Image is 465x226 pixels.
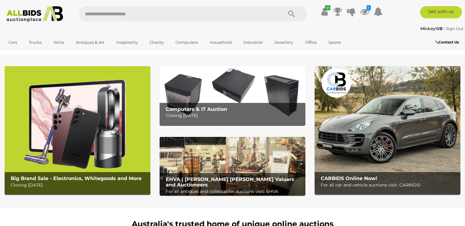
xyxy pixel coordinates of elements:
[420,26,444,31] a: Mickey12
[166,112,302,119] p: Closing [DATE]
[146,37,168,47] a: Charity
[276,6,307,21] button: Search
[321,175,377,181] b: CARBIDS Online Now!
[367,5,371,10] i: 1
[160,66,305,125] img: Computers & IT Auction
[315,66,460,194] a: CARBIDS Online Now! CARBIDS Online Now! For all car and vehicle auctions visit: CARBIDS!
[3,6,66,22] img: Allbids.com.au
[160,66,305,125] a: Computers & IT Auction Computers & IT Auction Closing [DATE]
[301,37,321,47] a: Office
[172,37,202,47] a: Computers
[166,188,302,195] p: For all antiques and collectables auctions visit: EHVA
[446,26,463,31] a: Sign Out
[325,5,330,10] i: ✔
[50,37,68,47] a: Wine
[436,40,459,44] b: Contact Us
[444,26,445,31] span: |
[166,176,294,188] b: EHVA | [PERSON_NAME] [PERSON_NAME] Valuers and Auctioneers
[321,181,457,189] p: For all car and vehicle auctions visit: CARBIDS!
[360,6,369,17] a: 1
[420,26,443,31] strong: Mickey12
[270,37,297,47] a: Jewellery
[206,37,236,47] a: Household
[11,181,147,189] p: Closing [DATE]
[5,66,150,194] a: Big Brand Sale - Electronics, Whitegoods and More Big Brand Sale - Electronics, Whitegoods and Mo...
[160,137,305,195] img: EHVA | Evans Hastings Valuers and Auctioneers
[315,66,460,194] img: CARBIDS Online Now!
[239,37,267,47] a: Industrial
[112,37,142,47] a: Hospitality
[5,47,56,58] a: [GEOGRAPHIC_DATA]
[5,66,150,194] img: Big Brand Sale - Electronics, Whitegoods and More
[160,137,305,195] a: EHVA | Evans Hastings Valuers and Auctioneers EHVA | [PERSON_NAME] [PERSON_NAME] Valuers and Auct...
[166,106,227,112] b: Computers & IT Auction
[324,37,345,47] a: Sports
[320,6,329,17] a: ✔
[436,39,460,46] a: Contact Us
[420,6,462,18] a: Sell with us
[5,37,21,47] a: Cars
[72,37,108,47] a: Antiques & Art
[25,37,46,47] a: Trucks
[11,175,142,181] b: Big Brand Sale - Electronics, Whitegoods and More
